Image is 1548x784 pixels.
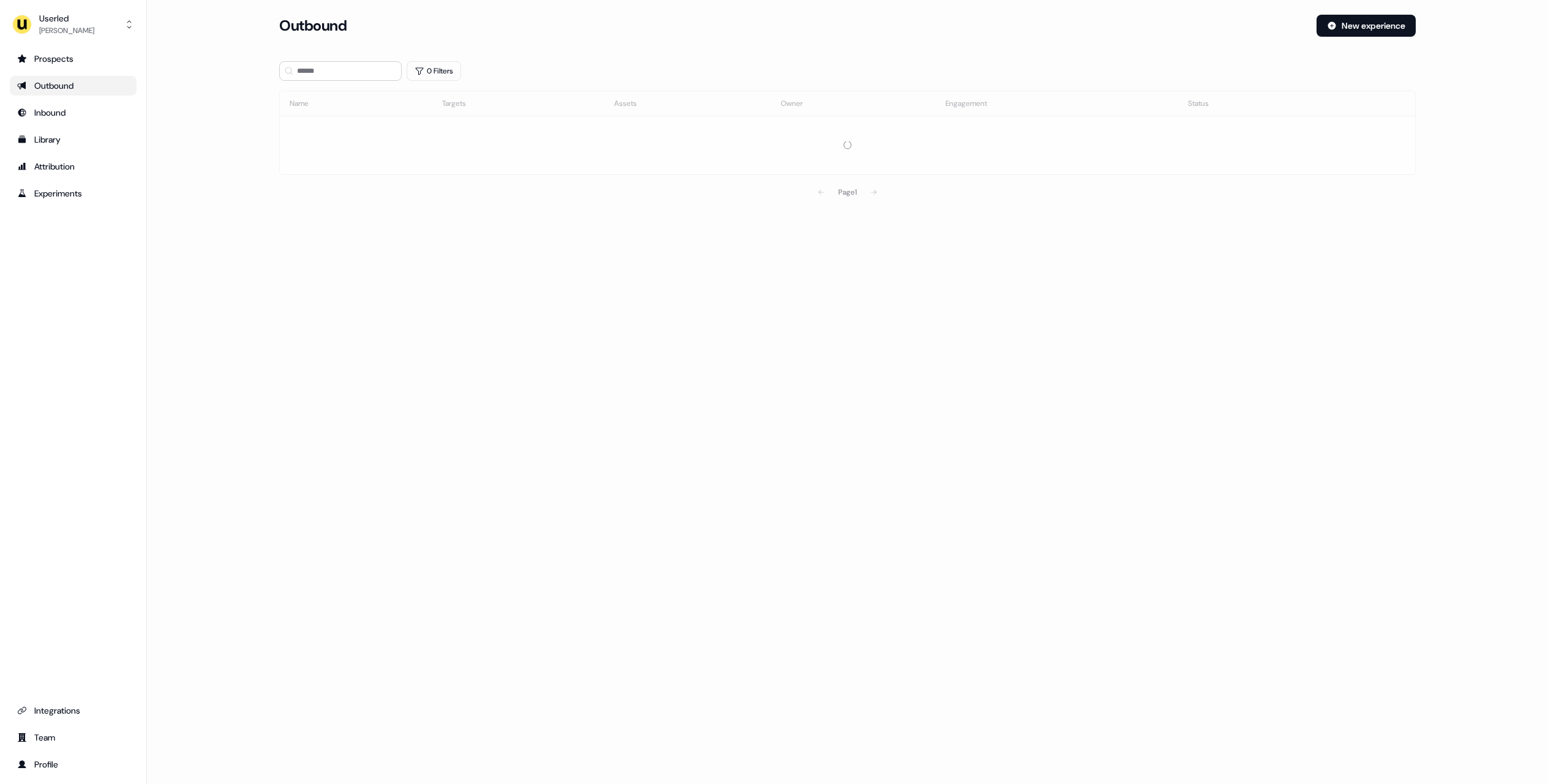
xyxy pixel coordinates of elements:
div: Attribution [17,160,129,173]
div: [PERSON_NAME] [39,24,94,37]
button: New experience [1317,15,1416,37]
div: Prospects [17,53,129,65]
a: Go to team [10,728,137,747]
a: Go to attribution [10,157,137,176]
button: Userled[PERSON_NAME] [10,10,137,39]
div: Outbound [17,80,129,92]
a: Go to templates [10,130,137,149]
a: Go to Inbound [10,103,137,122]
a: Go to prospects [10,49,137,69]
a: Go to profile [10,755,137,774]
h3: Outbound [279,17,347,35]
div: Userled [39,12,94,24]
a: Go to experiments [10,184,137,203]
div: Team [17,731,129,744]
a: Go to integrations [10,701,137,720]
button: 0 Filters [407,61,461,81]
a: Go to outbound experience [10,76,137,95]
div: Profile [17,758,129,771]
div: Experiments [17,187,129,200]
div: Integrations [17,704,129,717]
div: Library [17,133,129,146]
div: Inbound [17,106,129,119]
